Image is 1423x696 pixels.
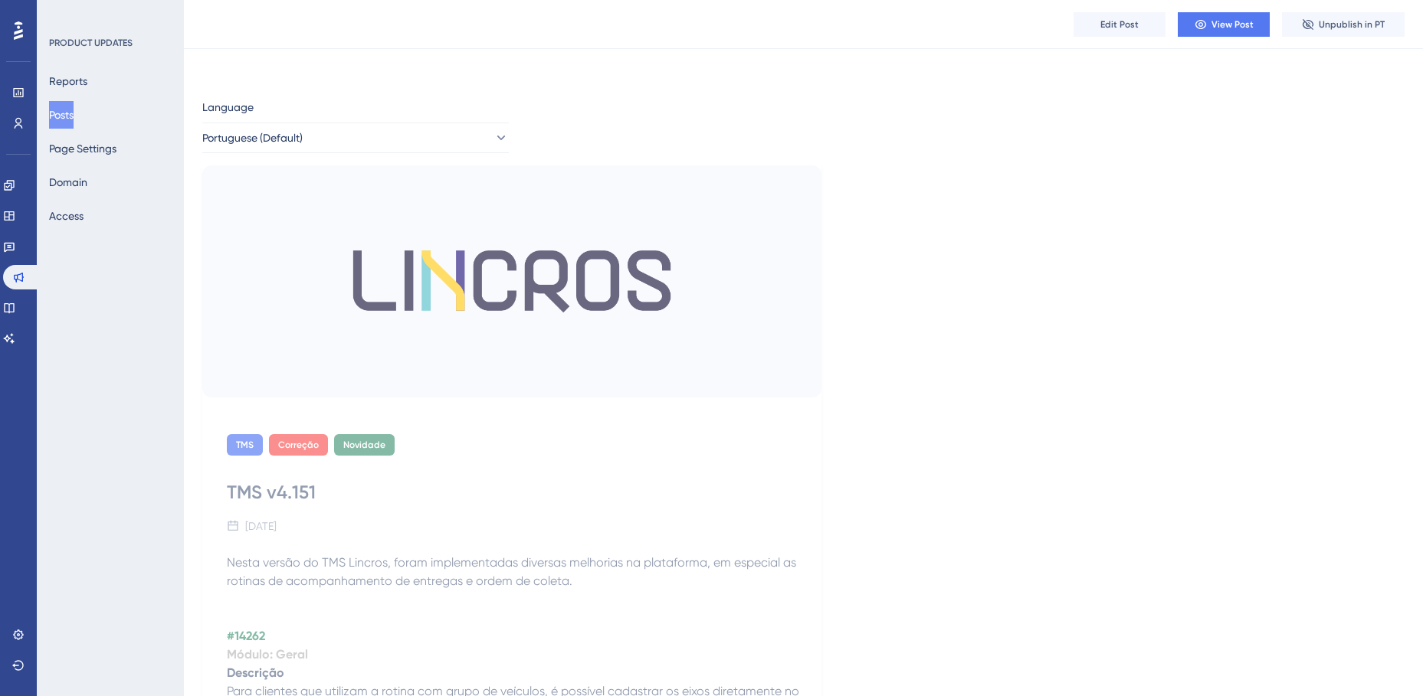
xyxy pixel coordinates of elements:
[269,434,328,456] div: Correção
[227,647,308,662] strong: Módulo: Geral
[1282,12,1405,37] button: Unpublish in PT
[49,135,116,162] button: Page Settings
[202,98,254,116] span: Language
[227,665,284,680] strong: Descrição
[245,517,277,535] div: [DATE]
[202,129,303,147] span: Portuguese (Default)
[49,67,87,95] button: Reports
[334,434,395,456] div: Novidade
[49,202,84,230] button: Access
[202,123,509,153] button: Portuguese (Default)
[1074,12,1166,37] button: Edit Post
[202,165,821,397] img: file-1737635988097.png
[1212,18,1254,31] span: View Post
[227,434,263,456] div: TMS
[227,629,265,643] strong: #14262
[1100,18,1139,31] span: Edit Post
[49,168,87,196] button: Domain
[227,480,797,505] div: TMS v4.151
[49,101,74,129] button: Posts
[1319,18,1385,31] span: Unpublish in PT
[1178,12,1270,37] button: View Post
[227,555,799,588] span: Nesta versão do TMS Lincros, foram implementadas diversas melhorias na plataforma, em especial as...
[49,37,133,49] div: PRODUCT UPDATES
